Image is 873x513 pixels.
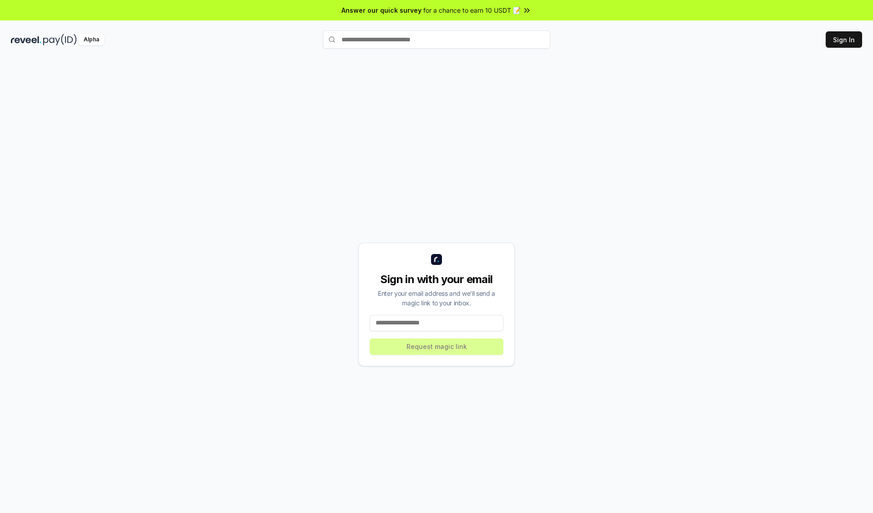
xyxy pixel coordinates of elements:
img: pay_id [43,34,77,45]
div: Enter your email address and we’ll send a magic link to your inbox. [370,289,503,308]
div: Sign in with your email [370,272,503,287]
div: Alpha [79,34,104,45]
button: Sign In [826,31,862,48]
img: reveel_dark [11,34,41,45]
img: logo_small [431,254,442,265]
span: Answer our quick survey [341,5,421,15]
span: for a chance to earn 10 USDT 📝 [423,5,521,15]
